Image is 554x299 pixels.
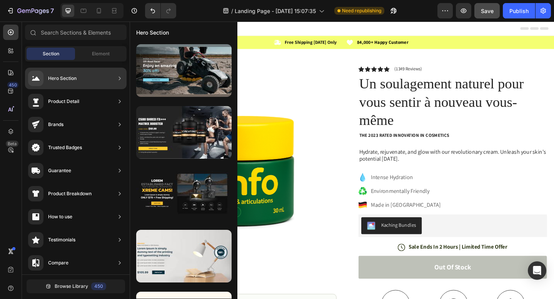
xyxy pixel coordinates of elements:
span: Need republishing [342,7,381,14]
p: Sale Ends In 2 Hours | Limited Time Offer [304,241,411,249]
div: Hero Section [48,75,77,82]
p: (1349 Reviews) [288,48,318,55]
span: / [231,7,233,15]
div: Out of stock [332,262,372,272]
button: Browse Library450 [27,279,125,293]
h1: Un soulagement naturel pour vous sentir à nouveau vous-même [249,57,454,118]
div: Product Breakdown [48,190,92,198]
div: Beta [6,141,18,147]
div: Testimonials [48,236,75,244]
p: 7 [50,6,54,15]
div: Publish [509,7,529,15]
p: Intense Hydration [262,165,339,174]
button: Publish [503,3,535,18]
div: Kaching Bundles [274,218,312,226]
iframe: Design area [130,22,554,299]
span: Section [43,50,59,57]
span: Element [92,50,110,57]
p: Hydrate, rejuvenate, and glow with our revolutionary cream. Unleash your skin's potential [DATE]. [250,138,453,154]
img: KachingBundles.png [258,218,267,227]
div: 450 [91,282,106,290]
button: 7 [3,3,57,18]
p: Environmentally Friendly [262,180,339,189]
div: Undo/Redo [145,3,176,18]
div: 450 [7,82,18,88]
div: Product Detail [48,98,79,105]
div: Open Intercom Messenger [528,261,546,280]
span: Landing Page - [DATE] 15:07:35 [235,7,316,15]
div: How to use [48,213,72,221]
span: Save [481,8,494,14]
input: Search Sections & Elements [25,25,127,40]
button: Out of stock [249,255,454,280]
p: The 2023 Rated Innovation in Cosmetics [250,121,453,127]
div: Guarantee [48,167,71,174]
button: Save [474,3,500,18]
div: Trusted Badges [48,144,82,151]
button: Kaching Bundles [252,213,318,231]
p: Made in [GEOGRAPHIC_DATA] [262,195,339,204]
div: Compare [48,259,68,267]
div: Brands [48,121,63,128]
span: Browse Library [55,283,88,290]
